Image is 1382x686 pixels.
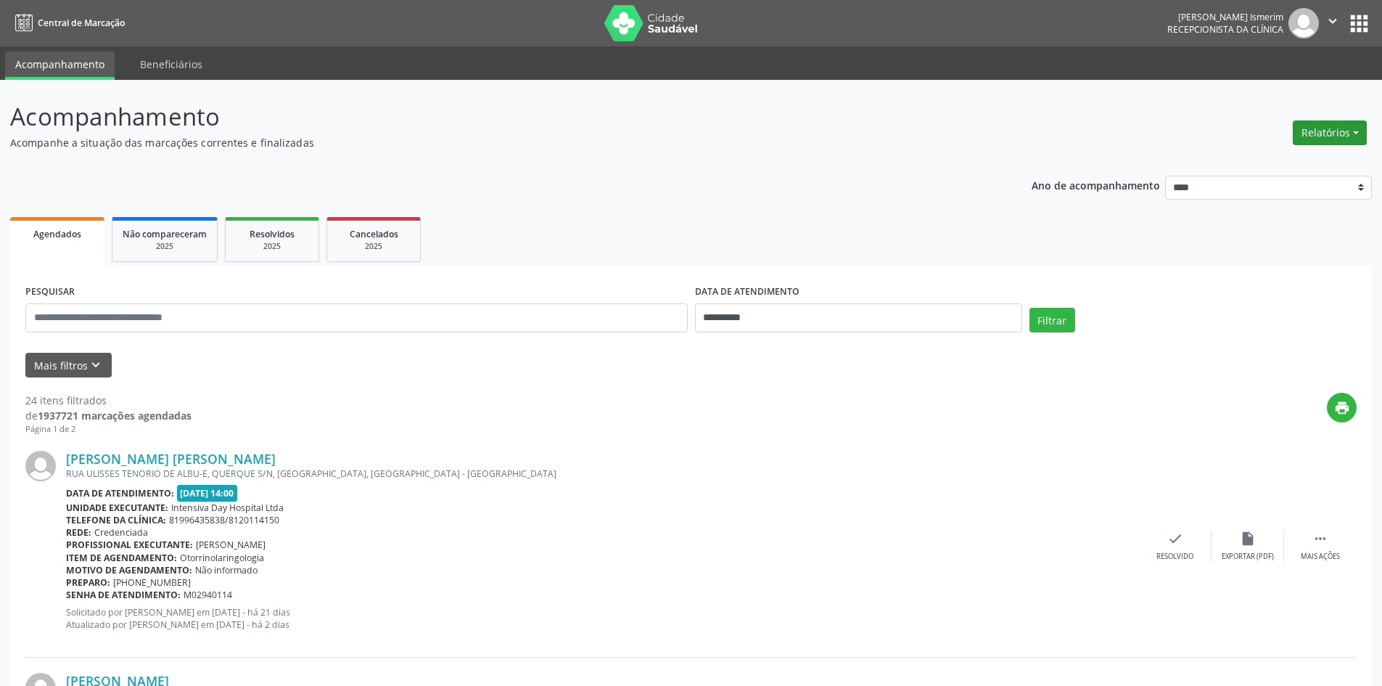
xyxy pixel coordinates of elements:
strong: 1937721 marcações agendadas [38,409,192,422]
span: Resolvidos [250,228,295,240]
i: print [1334,400,1350,416]
span: Credenciada [94,526,148,539]
button: print [1327,393,1357,422]
span: Agendados [33,228,81,240]
span: Não compareceram [123,228,207,240]
button: Mais filtroskeyboard_arrow_down [25,353,112,378]
div: Mais ações [1301,552,1340,562]
b: Item de agendamento: [66,552,177,564]
span: [DATE] 14:00 [177,485,238,502]
div: Exportar (PDF) [1222,552,1274,562]
b: Data de atendimento: [66,487,174,499]
img: img [1288,8,1319,38]
div: 2025 [236,241,308,252]
div: [PERSON_NAME] Ismerim [1167,11,1283,23]
span: Central de Marcação [38,17,125,29]
div: Resolvido [1156,552,1193,562]
i:  [1325,13,1341,29]
div: 24 itens filtrados [25,393,192,408]
div: Página 1 de 2 [25,423,192,436]
img: img [25,451,56,481]
i: keyboard_arrow_down [88,357,104,373]
span: Recepcionista da clínica [1167,23,1283,36]
b: Motivo de agendamento: [66,564,192,576]
a: Acompanhamento [5,52,115,80]
span: 81996435838/8120114150 [169,514,279,526]
div: 2025 [337,241,410,252]
i:  [1312,531,1328,547]
span: Intensiva Day Hospital Ltda [171,502,284,514]
a: Central de Marcação [10,11,125,35]
span: [PHONE_NUMBER] [113,576,191,589]
b: Rede: [66,526,91,539]
span: Otorrinolaringologia [180,552,264,564]
b: Preparo: [66,576,110,589]
div: de [25,408,192,423]
button:  [1319,8,1346,38]
b: Profissional executante: [66,539,193,551]
span: Não informado [195,564,258,576]
a: Beneficiários [130,52,213,77]
p: Acompanhe a situação das marcações correntes e finalizadas [10,135,963,150]
p: Acompanhamento [10,99,963,135]
p: Solicitado por [PERSON_NAME] em [DATE] - há 21 dias Atualizado por [PERSON_NAME] em [DATE] - há 2... [66,606,1139,631]
b: Telefone da clínica: [66,514,166,526]
div: 2025 [123,241,207,252]
span: [PERSON_NAME] [196,539,266,551]
b: Senha de atendimento: [66,589,181,601]
div: RUA ULISSES TENORIO DE ALBU-E, QUERQUE S/N, [GEOGRAPHIC_DATA], [GEOGRAPHIC_DATA] - [GEOGRAPHIC_DATA] [66,467,1139,480]
label: PESQUISAR [25,281,75,303]
button: Relatórios [1293,121,1367,145]
span: Cancelados [350,228,398,240]
span: M02940114 [184,589,232,601]
label: DATA DE ATENDIMENTO [695,281,799,303]
p: Ano de acompanhamento [1032,176,1160,194]
i: check [1167,531,1183,547]
a: [PERSON_NAME] [PERSON_NAME] [66,451,276,467]
button: apps [1346,11,1372,36]
b: Unidade executante: [66,502,168,514]
button: Filtrar [1029,308,1075,332]
i: insert_drive_file [1240,531,1256,547]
